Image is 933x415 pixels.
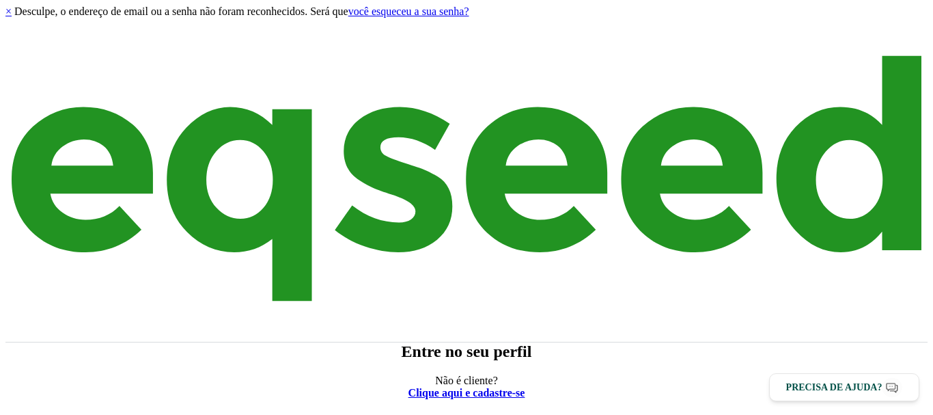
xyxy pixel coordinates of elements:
[5,5,12,17] a: ×
[5,25,928,332] img: EqSeed Logo
[5,5,928,18] div: Desculpe, o endereço de email ou a senha não foram reconhecidos. Será que
[348,5,469,17] a: você esqueceu a sua senha?
[5,375,928,399] p: Não é cliente?
[408,387,525,399] a: Clique aqui e cadastre-se
[5,343,928,361] h2: Entre no seu perfil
